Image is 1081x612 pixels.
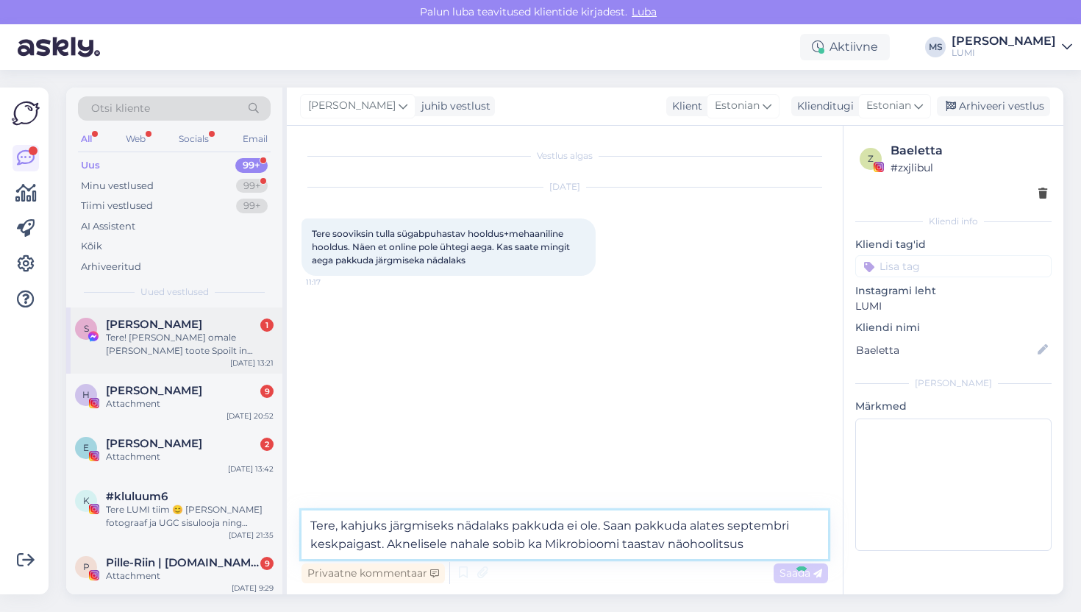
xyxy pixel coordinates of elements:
div: Tere! [PERSON_NAME] omale [PERSON_NAME] toote Spoilt in [GEOGRAPHIC_DATA] ning sooviks realistlik... [106,331,274,357]
div: Kõik [81,239,102,254]
div: 99+ [235,158,268,173]
span: Otsi kliente [91,101,150,116]
div: Socials [176,129,212,149]
a: [PERSON_NAME]LUMI [952,35,1072,59]
div: Minu vestlused [81,179,154,193]
div: [PERSON_NAME] [855,377,1052,390]
p: Märkmed [855,399,1052,414]
div: 99+ [236,199,268,213]
div: Arhiveeri vestlus [937,96,1050,116]
div: [DATE] 13:42 [228,463,274,474]
div: [DATE] 21:35 [229,530,274,541]
p: Instagrami leht [855,283,1052,299]
p: Kliendi nimi [855,320,1052,335]
div: Attachment [106,450,274,463]
div: # zxjlibul [891,160,1047,176]
span: Estonian [866,98,911,114]
div: All [78,129,95,149]
span: P [83,561,90,572]
div: Tiimi vestlused [81,199,153,213]
div: 1 [260,319,274,332]
span: Siiri Nool [106,318,202,331]
div: 99+ [236,179,268,193]
span: Elis Loik [106,437,202,450]
span: Luba [627,5,661,18]
span: z [868,153,874,164]
div: [DATE] 9:29 [232,583,274,594]
div: Arhiveeritud [81,260,141,274]
div: Aktiivne [800,34,890,60]
div: MS [925,37,946,57]
input: Lisa nimi [856,342,1035,358]
div: Attachment [106,397,274,410]
div: 9 [260,557,274,570]
div: LUMI [952,47,1056,59]
div: Vestlus algas [302,149,828,163]
span: S [84,323,89,334]
span: Uued vestlused [140,285,209,299]
div: Attachment [106,569,274,583]
div: 9 [260,385,274,398]
span: E [83,442,89,453]
span: Estonian [715,98,760,114]
div: Tere LUMI tiim 😊 [PERSON_NAME] fotograaf ja UGC sisulooja ning pakuks teile foto ja video loomist... [106,503,274,530]
input: Lisa tag [855,255,1052,277]
div: 2 [260,438,274,451]
span: Tere sooviksin tulla sügabpuhastav hooldus+mehaaniline hooldus. Näen et online pole ühtegi aega. ... [312,228,572,266]
div: Uus [81,158,100,173]
div: Baeletta [891,142,1047,160]
span: Helena Feofanov-Crawford [106,384,202,397]
span: k [83,495,90,506]
p: LUMI [855,299,1052,314]
span: #kluluum6 [106,490,168,503]
div: [PERSON_NAME] [952,35,1056,47]
div: Klient [666,99,702,114]
div: [DATE] 20:52 [226,410,274,421]
div: [DATE] [302,180,828,193]
span: 11:17 [306,277,361,288]
div: Web [123,129,149,149]
div: Email [240,129,271,149]
div: [DATE] 13:21 [230,357,274,369]
div: juhib vestlust [415,99,490,114]
span: H [82,389,90,400]
p: Kliendi tag'id [855,237,1052,252]
div: Klienditugi [791,99,854,114]
span: Pille-Riin | treenerpilleriin.ee [106,556,259,569]
img: Askly Logo [12,99,40,127]
div: AI Assistent [81,219,135,234]
div: Kliendi info [855,215,1052,228]
span: [PERSON_NAME] [308,98,396,114]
